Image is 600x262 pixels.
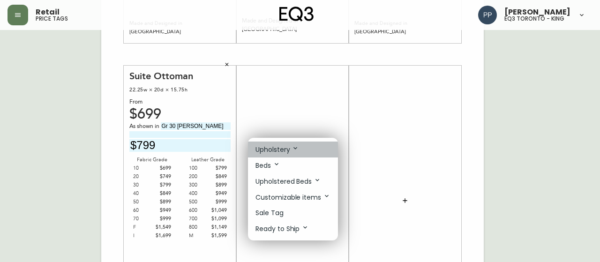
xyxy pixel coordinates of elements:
p: Upholstery [255,144,299,155]
input: price excluding $ [128,35,155,44]
p: Ready to Ship [255,224,309,234]
p: Customizable items [255,192,330,202]
p: Upholstered Beds [255,176,321,187]
input: price excluding $ [128,48,155,56]
p: Sale Tag [255,208,284,218]
input: price excluding $ [128,60,155,69]
textarea: Saucer 24" Plug- White [20,35,84,69]
p: Beds [255,160,280,171]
